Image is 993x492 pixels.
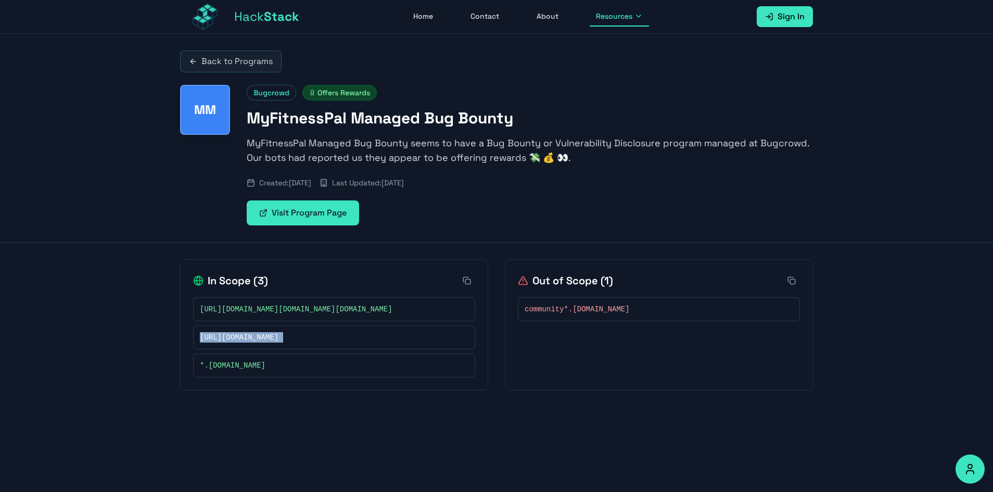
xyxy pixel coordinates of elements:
span: Offers Rewards [302,85,377,100]
p: MyFitnessPal Managed Bug Bounty seems to have a Bug Bounty or Vulnerability Disclosure program ma... [247,136,813,165]
a: Home [407,7,439,27]
h1: MyFitnessPal Managed Bug Bounty [247,109,813,128]
span: community*.[DOMAIN_NAME] [525,304,630,314]
span: *.[DOMAIN_NAME] [200,360,265,371]
button: Accessibility Options [956,455,985,484]
h2: Out of Scope ( 1 ) [518,273,613,288]
button: Copy all in-scope items [459,272,475,289]
span: Created: [DATE] [259,178,311,188]
span: Hack [234,8,299,25]
span: Stack [264,8,299,24]
span: [URL][DOMAIN_NAME][DOMAIN_NAME][DOMAIN_NAME] [200,304,392,314]
span: Sign In [778,10,805,23]
span: [URL][DOMAIN_NAME] [200,332,278,343]
span: Bugcrowd [247,85,296,100]
a: Contact [464,7,505,27]
div: MyFitnessPal Managed Bug Bounty [180,85,230,135]
button: Resources [590,7,649,27]
h2: In Scope ( 3 ) [193,273,268,288]
a: Visit Program Page [247,200,359,225]
a: About [530,7,565,27]
span: Last Updated: [DATE] [332,178,404,188]
span: Resources [596,11,632,21]
button: Copy all out-of-scope items [783,272,800,289]
a: Sign In [757,6,813,27]
a: Back to Programs [180,51,282,72]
